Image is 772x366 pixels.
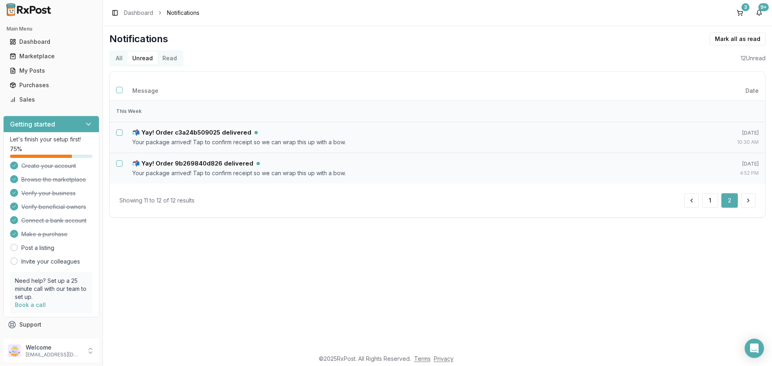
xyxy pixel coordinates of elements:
[15,277,88,301] p: Need help? Set up a 25 minute call with our team to set up.
[21,189,76,197] span: Verify your business
[3,3,55,16] img: RxPost Logo
[158,52,182,65] button: Read
[10,96,93,104] div: Sales
[26,344,82,352] p: Welcome
[21,230,68,238] span: Make a purchase
[116,160,123,167] button: Select notification: 📬 Yay! Order 9b269840d826 delivered
[745,339,764,358] div: Open Intercom Messenger
[132,169,674,177] p: Your package arrived! Tap to confirm receipt so we can wrap this up with a bow.
[687,138,759,146] div: 10:30 AM
[10,38,93,46] div: Dashboard
[3,79,99,92] button: Purchases
[124,9,199,17] nav: breadcrumb
[21,162,76,170] span: Create your account
[3,332,99,346] button: Feedback
[132,138,674,146] p: Your package arrived! Tap to confirm receipt so we can wrap this up with a bow.
[21,217,86,225] span: Connect a bank account
[116,107,759,115] h4: This Week
[10,135,92,143] p: Let's finish your setup first!
[8,344,21,357] img: User avatar
[721,193,738,208] button: 2
[434,355,454,362] a: Privacy
[3,317,99,332] button: Support
[6,49,96,63] a: Marketplace
[6,63,96,78] a: My Posts
[124,9,153,17] a: Dashboard
[109,33,168,45] h1: Notifications
[710,33,766,45] button: Mark all as read
[10,52,93,60] div: Marketplace
[742,160,759,167] span: [DATE]
[21,258,80,266] a: Invite your colleagues
[111,52,127,65] button: All
[10,81,93,89] div: Purchases
[132,159,253,168] h5: 📬 Yay! Order 9b269840d826 delivered
[167,9,199,17] span: Notifications
[127,52,158,65] button: Unread
[3,35,99,48] button: Dashboard
[10,67,93,75] div: My Posts
[21,244,54,252] a: Post a listing
[132,129,251,137] h5: 📬 Yay! Order c3a24b509025 delivered
[741,54,766,62] div: 12 Unread
[742,129,759,136] span: [DATE]
[3,64,99,77] button: My Posts
[21,203,86,211] span: Verify beneficial owners
[687,169,759,177] div: 4:52 PM
[6,92,96,107] a: Sales
[702,193,718,208] button: 1
[116,87,123,93] button: Select all notifications
[3,50,99,63] button: Marketplace
[26,352,82,358] p: [EMAIL_ADDRESS][DOMAIN_NAME]
[6,78,96,92] a: Purchases
[741,3,749,11] div: 3
[414,355,431,362] a: Terms
[10,119,55,129] h3: Getting started
[116,129,123,136] button: Select notification: 📬 Yay! Order c3a24b509025 delivered
[3,93,99,106] button: Sales
[19,335,47,343] span: Feedback
[6,26,96,32] h2: Main Menu
[6,35,96,49] a: Dashboard
[15,301,46,308] a: Book a call
[680,81,765,100] th: Date
[10,145,22,153] span: 75 %
[753,6,766,19] button: 9+
[119,196,195,204] div: Showing 11 to 12 of 12 results
[733,6,746,19] button: 3
[126,81,680,100] th: Message
[21,176,86,184] span: Browse the marketplace
[758,3,769,11] div: 9+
